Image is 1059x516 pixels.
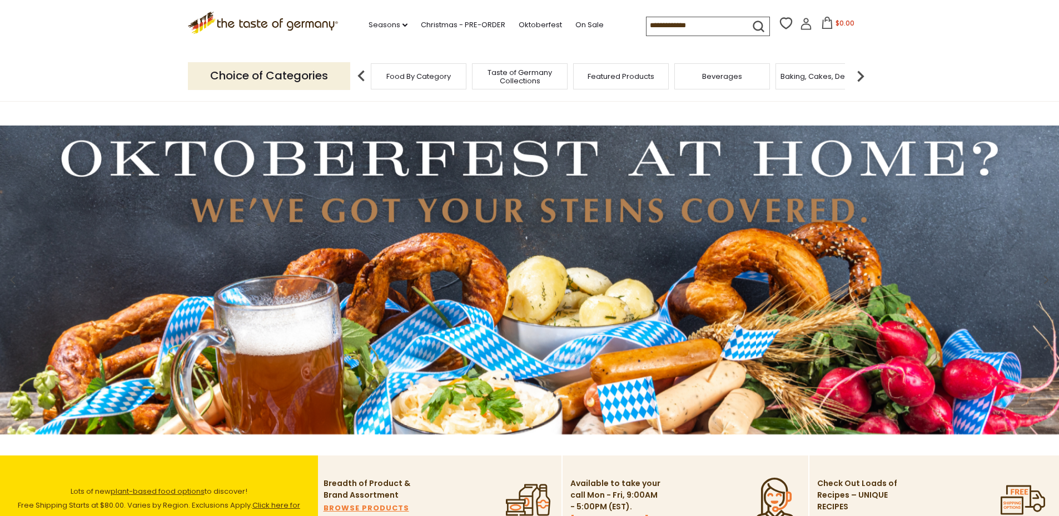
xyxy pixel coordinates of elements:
[475,68,564,85] a: Taste of Germany Collections
[814,17,862,33] button: $0.00
[519,19,562,31] a: Oktoberfest
[836,18,854,28] span: $0.00
[588,72,654,81] a: Featured Products
[369,19,407,31] a: Seasons
[188,62,350,89] p: Choice of Categories
[324,502,409,514] a: BROWSE PRODUCTS
[350,65,372,87] img: previous arrow
[780,72,867,81] a: Baking, Cakes, Desserts
[817,478,898,513] p: Check Out Loads of Recipes – UNIQUE RECIPES
[324,478,415,501] p: Breadth of Product & Brand Assortment
[575,19,604,31] a: On Sale
[421,19,505,31] a: Christmas - PRE-ORDER
[849,65,872,87] img: next arrow
[111,486,205,497] a: plant-based food options
[386,72,451,81] a: Food By Category
[702,72,742,81] a: Beverages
